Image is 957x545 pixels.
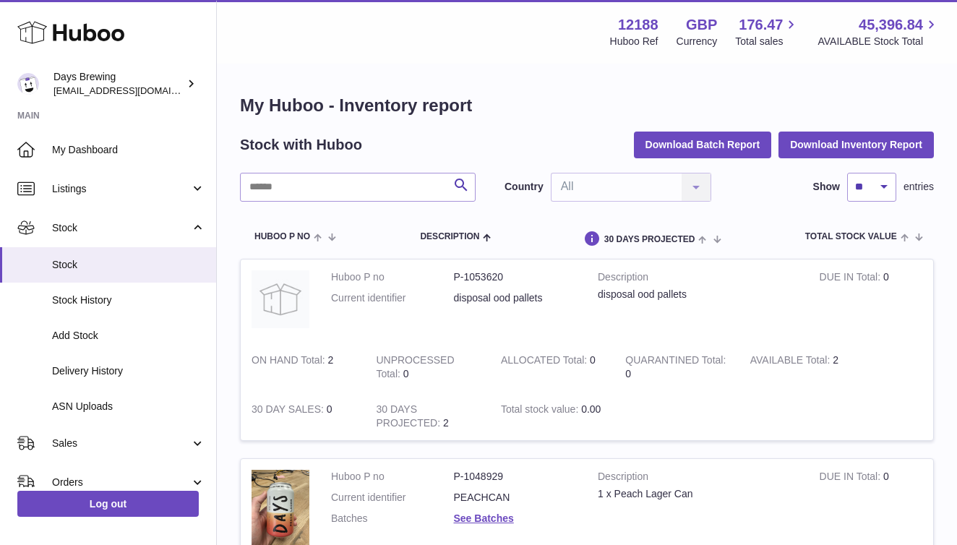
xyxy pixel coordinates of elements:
[820,271,883,286] strong: DUE IN Total
[581,403,601,415] span: 0.00
[618,15,658,35] strong: 12188
[331,270,454,284] dt: Huboo P no
[598,270,798,288] strong: Description
[454,291,577,305] dd: disposal ood pallets
[817,15,940,48] a: 45,396.84 AVAILABLE Stock Total
[376,403,443,432] strong: 30 DAYS PROJECTED
[634,132,772,158] button: Download Batch Report
[778,132,934,158] button: Download Inventory Report
[505,180,544,194] label: Country
[17,73,39,95] img: victoria@daysbrewing.com
[241,392,365,441] td: 0
[598,470,798,487] strong: Description
[331,291,454,305] dt: Current identifier
[604,235,695,244] span: 30 DAYS PROJECTED
[52,329,205,343] span: Add Stock
[686,15,717,35] strong: GBP
[598,288,798,301] div: disposal ood pallets
[365,343,489,392] td: 0
[331,470,454,484] dt: Huboo P no
[52,437,190,450] span: Sales
[420,232,479,241] span: Description
[252,270,309,328] img: product image
[52,258,205,272] span: Stock
[241,343,365,392] td: 2
[52,182,190,196] span: Listings
[52,221,190,235] span: Stock
[454,470,577,484] dd: P-1048929
[739,15,783,35] span: 176.47
[53,85,213,96] span: [EMAIL_ADDRESS][DOMAIN_NAME]
[735,15,799,48] a: 176.47 Total sales
[820,471,883,486] strong: DUE IN Total
[805,232,897,241] span: Total stock value
[240,94,934,117] h1: My Huboo - Inventory report
[17,491,199,517] a: Log out
[490,343,614,392] td: 0
[813,180,840,194] label: Show
[750,354,833,369] strong: AVAILABLE Total
[677,35,718,48] div: Currency
[254,232,310,241] span: Huboo P no
[904,180,934,194] span: entries
[739,343,864,392] td: 2
[625,354,726,369] strong: QUARANTINED Total
[52,293,205,307] span: Stock History
[501,403,581,419] strong: Total stock value
[53,70,184,98] div: Days Brewing
[735,35,799,48] span: Total sales
[240,135,362,155] h2: Stock with Huboo
[610,35,658,48] div: Huboo Ref
[376,354,454,383] strong: UNPROCESSED Total
[454,270,577,284] dd: P-1053620
[252,403,327,419] strong: 30 DAY SALES
[598,487,798,501] div: 1 x Peach Lager Can
[252,354,328,369] strong: ON HAND Total
[52,400,205,413] span: ASN Uploads
[859,15,923,35] span: 45,396.84
[501,354,590,369] strong: ALLOCATED Total
[625,368,631,379] span: 0
[331,491,454,505] dt: Current identifier
[809,259,933,343] td: 0
[365,392,489,441] td: 2
[331,512,454,525] dt: Batches
[52,364,205,378] span: Delivery History
[454,512,514,524] a: See Batches
[52,476,190,489] span: Orders
[817,35,940,48] span: AVAILABLE Stock Total
[52,143,205,157] span: My Dashboard
[454,491,577,505] dd: PEACHCAN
